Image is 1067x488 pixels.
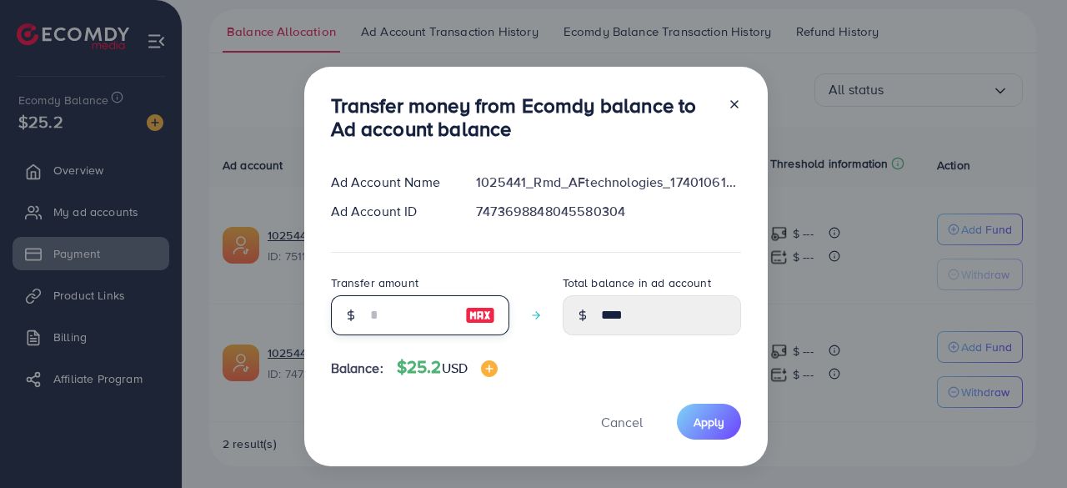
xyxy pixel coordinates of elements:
label: Total balance in ad account [563,274,711,291]
span: Cancel [601,413,643,431]
div: Ad Account Name [318,173,463,192]
button: Cancel [580,404,664,440]
img: image [465,305,495,325]
img: image [481,360,498,377]
button: Apply [677,404,741,440]
div: 1025441_Rmd_AFtechnologies_1740106118522 [463,173,754,192]
span: Balance: [331,359,383,378]
label: Transfer amount [331,274,418,291]
h3: Transfer money from Ecomdy balance to Ad account balance [331,93,714,142]
div: 7473698848045580304 [463,202,754,221]
span: USD [442,359,468,377]
iframe: Chat [996,413,1054,475]
h4: $25.2 [397,357,498,378]
div: Ad Account ID [318,202,463,221]
span: Apply [694,414,724,430]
